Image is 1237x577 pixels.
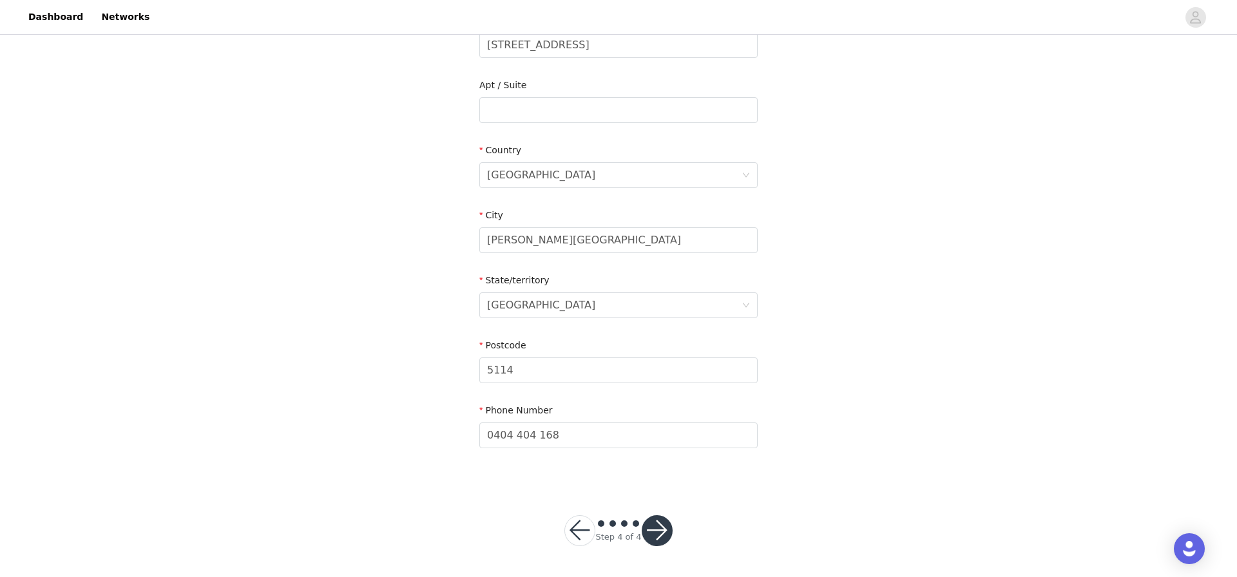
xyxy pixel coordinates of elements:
label: City [479,210,503,220]
label: State/territory [479,275,550,285]
label: Country [479,145,521,155]
a: Dashboard [21,3,91,32]
div: Open Intercom Messenger [1174,533,1205,564]
label: Phone Number [479,405,553,415]
i: icon: down [742,301,750,310]
div: avatar [1189,7,1202,28]
label: Apt / Suite [479,80,526,90]
a: Networks [93,3,157,32]
div: Step 4 of 4 [595,531,641,544]
i: icon: down [742,171,750,180]
label: Postcode [479,340,526,350]
div: South Australia [487,293,595,317]
div: Australia [487,163,595,187]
